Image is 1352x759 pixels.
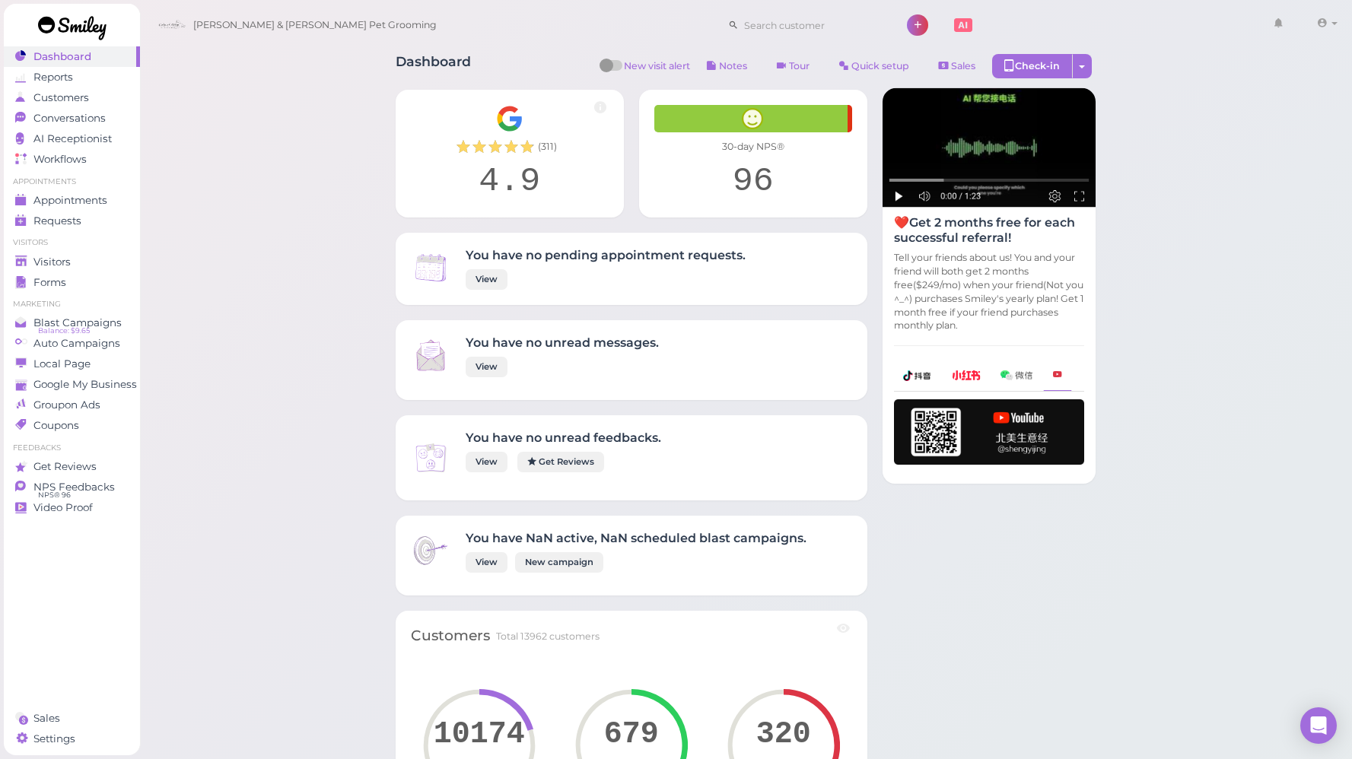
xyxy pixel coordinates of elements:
[826,54,922,78] a: Quick setup
[4,497,140,518] a: Video Proof
[4,333,140,354] a: Auto Campaigns
[654,161,852,202] div: 96
[4,237,140,248] li: Visitors
[4,190,140,211] a: Appointments
[894,251,1084,332] p: Tell your friends about us! You and your friend will both get 2 months free($249/mo) when your fr...
[538,140,557,154] span: ( 311 )
[33,132,112,145] span: AI Receptionist
[4,354,140,374] a: Local Page
[739,13,886,37] input: Search customer
[33,194,107,207] span: Appointments
[4,299,140,310] li: Marketing
[38,489,71,501] span: NPS® 96
[33,153,87,166] span: Workflows
[694,54,760,78] button: Notes
[4,708,140,729] a: Sales
[517,452,604,472] a: Get Reviews
[496,105,523,132] img: Google__G__Logo-edd0e34f60d7ca4a2f4ece79cff21ae3.svg
[992,54,1073,78] div: Check-in
[396,54,471,82] h1: Dashboard
[515,552,603,573] a: New campaign
[4,415,140,436] a: Coupons
[4,176,140,187] li: Appointments
[33,732,75,745] span: Settings
[4,129,140,149] a: AI Receptionist
[411,531,450,570] img: Inbox
[466,269,507,290] a: View
[4,443,140,453] li: Feedbacks
[1000,370,1032,380] img: wechat-a99521bb4f7854bbf8f190d1356e2cdb.png
[4,108,140,129] a: Conversations
[654,140,852,154] div: 30-day NPS®
[411,438,450,478] img: Inbox
[4,149,140,170] a: Workflows
[411,626,490,646] div: Customers
[1300,707,1337,744] div: Open Intercom Messenger
[4,374,140,395] a: Google My Business
[4,46,140,67] a: Dashboard
[33,712,60,725] span: Sales
[894,215,1084,244] h4: ❤️Get 2 months free for each successful referral!
[951,60,975,71] span: Sales
[496,630,600,643] div: Total 13962 customers
[466,248,746,262] h4: You have no pending appointment requests.
[624,59,690,82] span: New visit alert
[33,460,97,473] span: Get Reviews
[4,87,140,108] a: Customers
[4,313,140,333] a: Blast Campaigns Balance: $9.65
[466,430,661,445] h4: You have no unread feedbacks.
[38,325,90,337] span: Balance: $9.65
[33,214,81,227] span: Requests
[4,272,140,293] a: Forms
[4,67,140,87] a: Reports
[4,252,140,272] a: Visitors
[903,370,932,381] img: douyin-2727e60b7b0d5d1bbe969c21619e8014.png
[4,729,140,749] a: Settings
[33,357,91,370] span: Local Page
[33,501,93,514] span: Video Proof
[33,71,73,84] span: Reports
[33,378,137,391] span: Google My Business
[411,161,609,202] div: 4.9
[33,91,89,104] span: Customers
[33,316,122,329] span: Blast Campaigns
[33,419,79,432] span: Coupons
[926,54,988,78] a: Sales
[952,370,981,380] img: xhs-786d23addd57f6a2be217d5a65f4ab6b.png
[33,276,66,289] span: Forms
[33,50,91,63] span: Dashboard
[411,335,450,375] img: Inbox
[466,335,659,350] h4: You have no unread messages.
[33,399,100,411] span: Groupon Ads
[33,481,115,494] span: NPS Feedbacks
[411,248,450,287] img: Inbox
[33,112,106,125] span: Conversations
[466,357,507,377] a: View
[894,399,1084,465] img: youtube-h-92280983ece59b2848f85fc261e8ffad.png
[466,452,507,472] a: View
[33,337,120,350] span: Auto Campaigns
[193,4,437,46] span: [PERSON_NAME] & [PERSON_NAME] Pet Grooming
[764,54,822,78] a: Tour
[883,88,1096,208] img: AI receptionist
[4,395,140,415] a: Groupon Ads
[33,256,71,268] span: Visitors
[4,211,140,231] a: Requests
[4,477,140,497] a: NPS Feedbacks NPS® 96
[466,531,806,545] h4: You have NaN active, NaN scheduled blast campaigns.
[4,456,140,477] a: Get Reviews
[466,552,507,573] a: View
